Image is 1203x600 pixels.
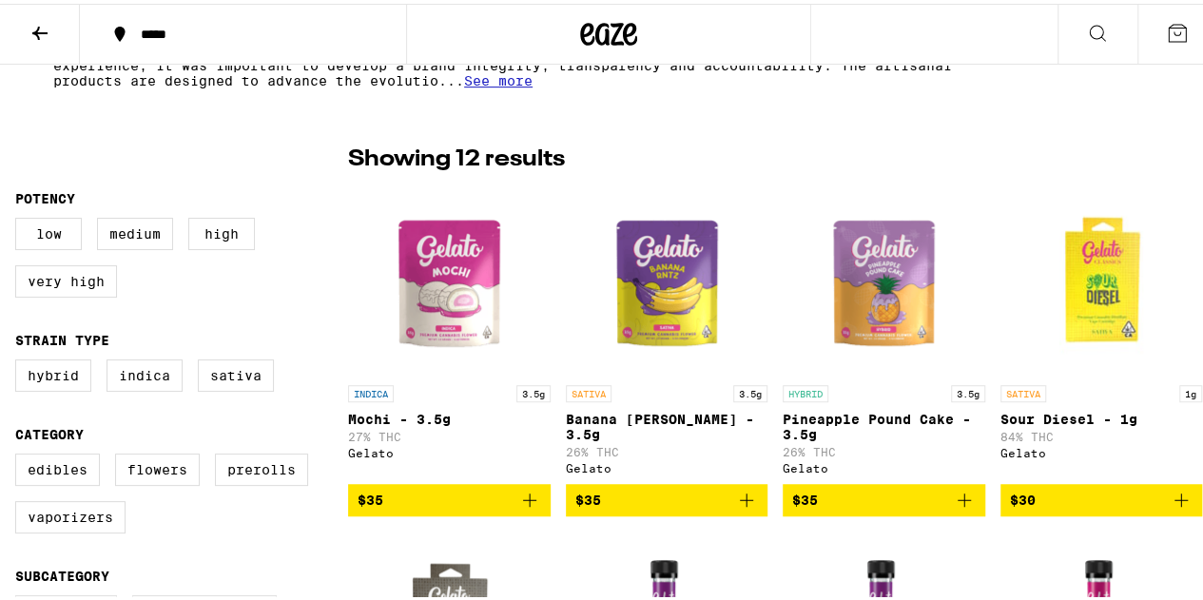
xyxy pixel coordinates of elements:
[464,69,533,85] span: See more
[15,356,91,388] label: Hybrid
[783,480,985,513] button: Add to bag
[572,182,762,372] img: Gelato - Banana Runtz - 3.5g
[783,381,828,398] p: HYBRID
[783,182,985,480] a: Open page for Pineapple Pound Cake - 3.5g from Gelato
[348,182,551,480] a: Open page for Mochi - 3.5g from Gelato
[566,442,768,455] p: 26% THC
[15,497,126,530] label: Vaporizers
[783,458,985,471] div: Gelato
[15,423,84,438] legend: Category
[1000,408,1203,423] p: Sour Diesel - 1g
[354,182,544,372] img: Gelato - Mochi - 3.5g
[733,381,767,398] p: 3.5g
[348,480,551,513] button: Add to bag
[783,442,985,455] p: 26% THC
[188,214,255,246] label: High
[15,329,109,344] legend: Strain Type
[1000,182,1203,480] a: Open page for Sour Diesel - 1g from Gelato
[575,489,601,504] span: $35
[15,187,75,203] legend: Potency
[1000,381,1046,398] p: SATIVA
[566,381,611,398] p: SATIVA
[783,408,985,438] p: Pineapple Pound Cake - 3.5g
[115,450,200,482] label: Flowers
[348,408,551,423] p: Mochi - 3.5g
[15,450,100,482] label: Edibles
[15,565,109,580] legend: Subcategory
[566,480,768,513] button: Add to bag
[1179,381,1202,398] p: 1g
[107,356,183,388] label: Indica
[1000,443,1203,455] div: Gelato
[566,458,768,471] div: Gelato
[566,408,768,438] p: Banana [PERSON_NAME] - 3.5g
[15,214,82,246] label: Low
[15,261,117,294] label: Very High
[215,450,308,482] label: Prerolls
[792,489,818,504] span: $35
[198,356,274,388] label: Sativa
[1000,480,1203,513] button: Add to bag
[97,214,173,246] label: Medium
[53,39,997,85] p: Our team of seasoned cannabis leaders have joined forces to launch Gelato in [DATE]. With decades...
[788,182,979,372] img: Gelato - Pineapple Pound Cake - 3.5g
[1010,489,1036,504] span: $30
[1006,182,1196,372] img: Gelato - Sour Diesel - 1g
[348,443,551,455] div: Gelato
[348,140,565,172] p: Showing 12 results
[1000,427,1203,439] p: 84% THC
[358,489,383,504] span: $35
[951,381,985,398] p: 3.5g
[348,427,551,439] p: 27% THC
[348,381,394,398] p: INDICA
[516,381,551,398] p: 3.5g
[566,182,768,480] a: Open page for Banana Runtz - 3.5g from Gelato
[11,13,137,29] span: Hi. Need any help?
